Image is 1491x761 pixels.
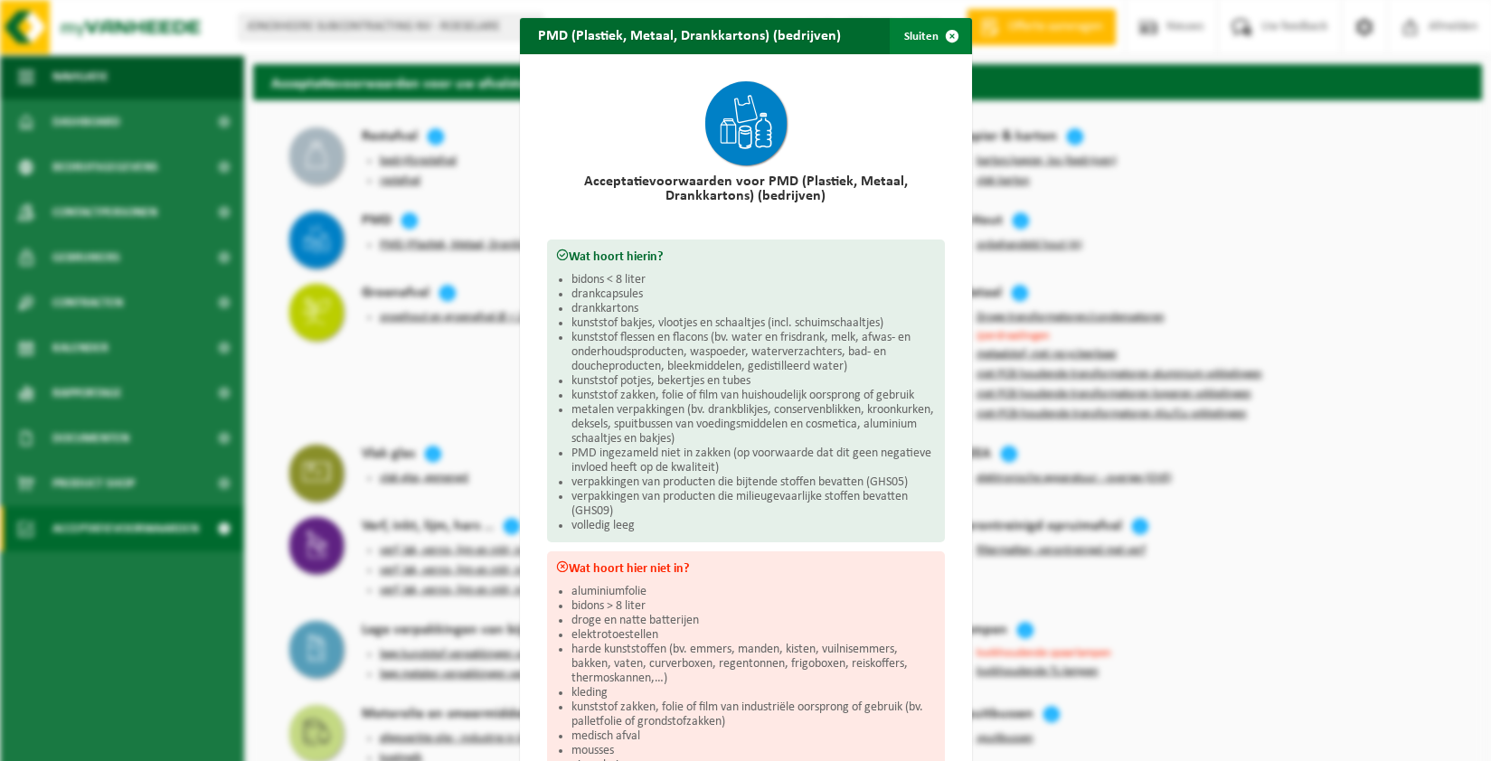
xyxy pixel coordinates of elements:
[571,585,936,599] li: aluminiumfolie
[571,374,936,389] li: kunststof potjes, bekertjes en tubes
[520,18,859,52] h2: PMD (Plastiek, Metaal, Drankkartons) (bedrijven)
[571,599,936,614] li: bidons > 8 liter
[547,174,945,203] h2: Acceptatievoorwaarden voor PMD (Plastiek, Metaal, Drankkartons) (bedrijven)
[571,475,936,490] li: verpakkingen van producten die bijtende stoffen bevatten (GHS05)
[571,519,936,533] li: volledig leeg
[571,403,936,446] li: metalen verpakkingen (bv. drankblikjes, conservenblikken, kroonkurken, deksels, spuitbussen van v...
[556,560,936,576] h3: Wat hoort hier niet in?
[571,643,936,686] li: harde kunststoffen (bv. emmers, manden, kisten, vuilnisemmers, bakken, vaten, curverboxen, regent...
[890,18,970,54] button: Sluiten
[571,446,936,475] li: PMD ingezameld niet in zakken (op voorwaarde dat dit geen negatieve invloed heeft op de kwaliteit)
[571,331,936,374] li: kunststof flessen en flacons (bv. water en frisdrank, melk, afwas- en onderhoudsproducten, waspoe...
[571,686,936,700] li: kleding
[571,287,936,302] li: drankcapsules
[571,273,936,287] li: bidons < 8 liter
[571,316,936,331] li: kunststof bakjes, vlootjes en schaaltjes (incl. schuimschaaltjes)
[571,628,936,643] li: elektrotoestellen
[571,700,936,729] li: kunststof zakken, folie of film van industriële oorsprong of gebruik (bv. palletfolie of grondsto...
[556,249,936,264] h3: Wat hoort hierin?
[571,302,936,316] li: drankkartons
[571,389,936,403] li: kunststof zakken, folie of film van huishoudelijk oorsprong of gebruik
[571,744,936,758] li: mousses
[571,729,936,744] li: medisch afval
[571,490,936,519] li: verpakkingen van producten die milieugevaarlijke stoffen bevatten (GHS09)
[571,614,936,628] li: droge en natte batterijen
